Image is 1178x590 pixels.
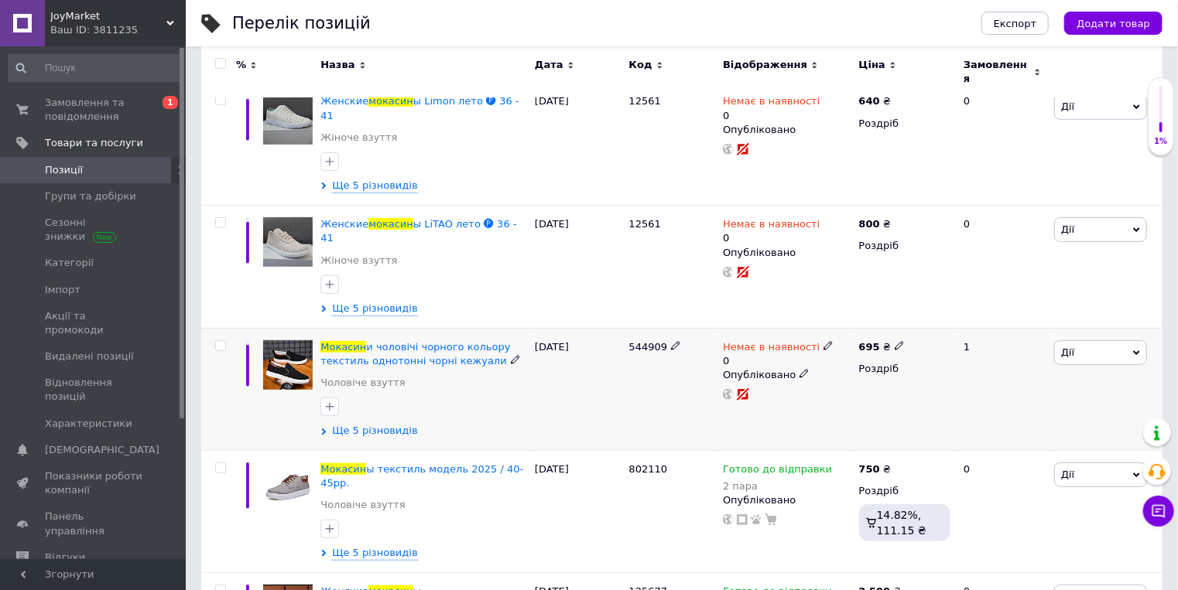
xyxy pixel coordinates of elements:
[859,341,880,353] b: 695
[1061,223,1074,235] span: Дії
[629,95,661,107] span: 12561
[320,498,405,512] a: Чоловіче взуття
[320,341,366,353] span: Мокасин
[629,341,668,353] span: 544909
[45,216,143,244] span: Сезонні знижки
[45,309,143,337] span: Акції та промокоди
[981,12,1050,35] button: Експорт
[531,83,625,206] div: [DATE]
[320,218,368,230] span: Женские
[8,54,183,82] input: Пошук
[45,510,143,537] span: Панель управління
[531,450,625,573] div: [DATE]
[45,551,85,564] span: Відгуки
[723,95,820,111] span: Немає в наявності
[954,450,1050,573] div: 0
[263,217,313,267] img: Женские мокасины LiTAO лето 🅟 36 - 41
[45,256,94,270] span: Категорії
[859,58,885,72] span: Ціна
[320,131,397,145] a: Жіноче взуття
[723,341,820,357] span: Немає в наявності
[629,463,668,475] span: 802110
[320,341,510,367] a: Мокасини чоловічі чорного кольору текстиль однотонні чорні кежуали
[723,480,832,492] div: 2 пара
[45,189,136,203] span: Групи та добірки
[859,218,880,230] b: 800
[263,340,313,390] img: Мокасини чоловічі чорного кольору текстиль однотонні чорні кежуали
[859,217,891,231] div: ₴
[368,95,413,107] span: мокасин
[332,424,417,438] span: Ще 5 різновидів
[45,443,159,457] span: [DEMOGRAPHIC_DATA]
[859,340,905,354] div: ₴
[723,58,807,72] span: Відображення
[954,83,1050,206] div: 0
[723,463,832,479] span: Готово до відправки
[723,246,851,260] div: Опубліковано
[859,95,880,107] b: 640
[877,509,926,537] span: 14.82%, 111.15 ₴
[629,58,652,72] span: Код
[320,95,519,121] span: ы Limon лето 🅟 36 - 41
[332,302,417,316] span: Ще 5 різновидів
[629,218,661,230] span: 12561
[232,15,371,32] div: Перелік позицій
[320,254,397,268] a: Жіноче взуття
[964,58,1030,86] span: Замовлення
[859,94,891,108] div: ₴
[45,469,143,497] span: Показники роботи компанії
[1143,496,1174,527] button: Чат з покупцем
[531,206,625,329] div: [DATE]
[723,123,851,137] div: Опубліковано
[994,18,1037,29] span: Експорт
[263,94,313,144] img: Женские мокасины Limon лето 🅟 36 - 41
[45,350,134,363] span: Видалені позиції
[45,376,143,404] span: Відновлення позицій
[954,206,1050,329] div: 0
[535,58,563,72] span: Дата
[1064,12,1163,35] button: Додати товар
[45,417,132,431] span: Характеристики
[723,94,820,122] div: 0
[320,463,366,475] span: Мокасин
[723,217,820,245] div: 0
[45,283,80,297] span: Імпорт
[50,23,186,37] div: Ваш ID: 3811235
[1061,346,1074,358] span: Дії
[320,218,516,244] span: ы LiTAO лето 🅟 36 - 41
[320,218,516,244] a: Женскиемокасины LiTAO лето 🅟 36 - 41
[723,340,834,368] div: 0
[1149,136,1173,147] div: 1%
[368,218,413,230] span: мокасин
[50,9,166,23] span: JoyMarket
[163,96,178,109] span: 1
[320,376,405,390] a: Чоловіче взуття
[236,58,246,72] span: %
[1061,469,1074,480] span: Дії
[320,58,354,72] span: Назва
[859,117,950,131] div: Роздріб
[531,328,625,450] div: [DATE]
[332,546,417,561] span: Ще 5 різновидів
[263,462,313,512] img: Мокасины текстиль модель 2025 / 40-45рр.
[723,218,820,234] span: Немає в наявності
[859,484,950,498] div: Роздріб
[1061,101,1074,112] span: Дії
[859,239,950,253] div: Роздріб
[45,96,143,124] span: Замовлення та повідомлення
[723,493,851,507] div: Опубліковано
[723,368,851,382] div: Опубліковано
[45,136,143,150] span: Товари та послуги
[320,95,368,107] span: Женские
[320,463,523,489] a: Мокасины текстиль модель 2025 / 40-45рр.
[954,328,1050,450] div: 1
[320,95,519,121] a: Женскиемокасины Limon лето 🅟 36 - 41
[320,463,523,489] span: ы текстиль модель 2025 / 40-45рр.
[45,163,83,177] span: Позиції
[320,341,510,367] span: и чоловічі чорного кольору текстиль однотонні чорні кежуали
[859,362,950,376] div: Роздріб
[332,179,417,193] span: Ще 5 різновидів
[859,462,891,476] div: ₴
[1077,18,1150,29] span: Додати товар
[859,463,880,475] b: 750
